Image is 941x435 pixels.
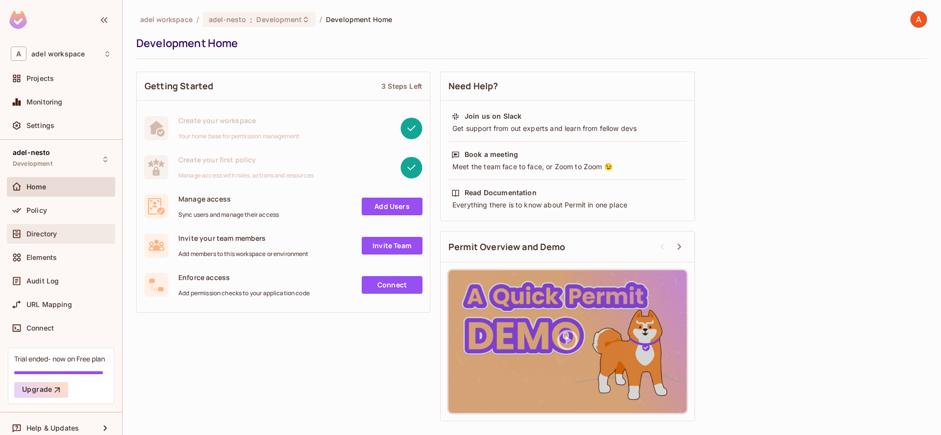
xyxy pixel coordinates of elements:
span: Settings [26,122,54,129]
span: Elements [26,254,57,261]
span: Workspace: adel workspace [31,50,85,58]
span: Getting Started [145,80,213,92]
span: Manage access [178,194,279,204]
span: Directory [26,230,57,238]
a: Connect [362,276,422,294]
div: Development Home [136,36,922,51]
span: URL Mapping [26,301,72,308]
div: Join us on Slack [465,111,521,121]
span: A [11,47,26,61]
li: / [320,15,322,24]
span: Monitoring [26,98,63,106]
span: adel-nesto [209,15,246,24]
a: Invite Team [362,237,422,255]
span: Create your workspace [178,116,299,125]
span: Projects [26,75,54,82]
span: Help & Updates [26,424,79,432]
span: Development Home [326,15,392,24]
div: Everything there is to know about Permit in one place [451,200,684,210]
span: Home [26,183,47,191]
button: Upgrade [14,382,68,398]
span: Development [13,160,52,168]
span: Manage access with roles, actions and resources [178,172,314,179]
span: : [249,16,253,24]
div: 3 Steps Left [381,81,422,91]
a: Add Users [362,198,422,215]
span: Sync users and manage their access [178,211,279,219]
span: Policy [26,206,47,214]
span: Development [256,15,301,24]
div: Book a meeting [465,150,518,159]
span: Connect [26,324,54,332]
img: SReyMgAAAABJRU5ErkJggg== [9,11,27,29]
span: Add permission checks to your application code [178,289,310,297]
li: / [197,15,199,24]
span: Audit Log [26,277,59,285]
div: Meet the team face to face, or Zoom to Zoom 😉 [451,162,684,172]
span: Need Help? [448,80,498,92]
span: Your home base for permission management [178,132,299,140]
span: Create your first policy [178,155,314,164]
div: Get support from out experts and learn from fellow devs [451,124,684,133]
span: Add members to this workspace or environment [178,250,309,258]
div: Trial ended- now on Free plan [14,354,105,363]
span: the active workspace [140,15,193,24]
img: Adel Ati [911,11,927,27]
span: Permit Overview and Demo [448,241,566,253]
span: Invite your team members [178,233,309,243]
div: Read Documentation [465,188,537,198]
span: Enforce access [178,273,310,282]
span: adel-nesto [13,149,50,156]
